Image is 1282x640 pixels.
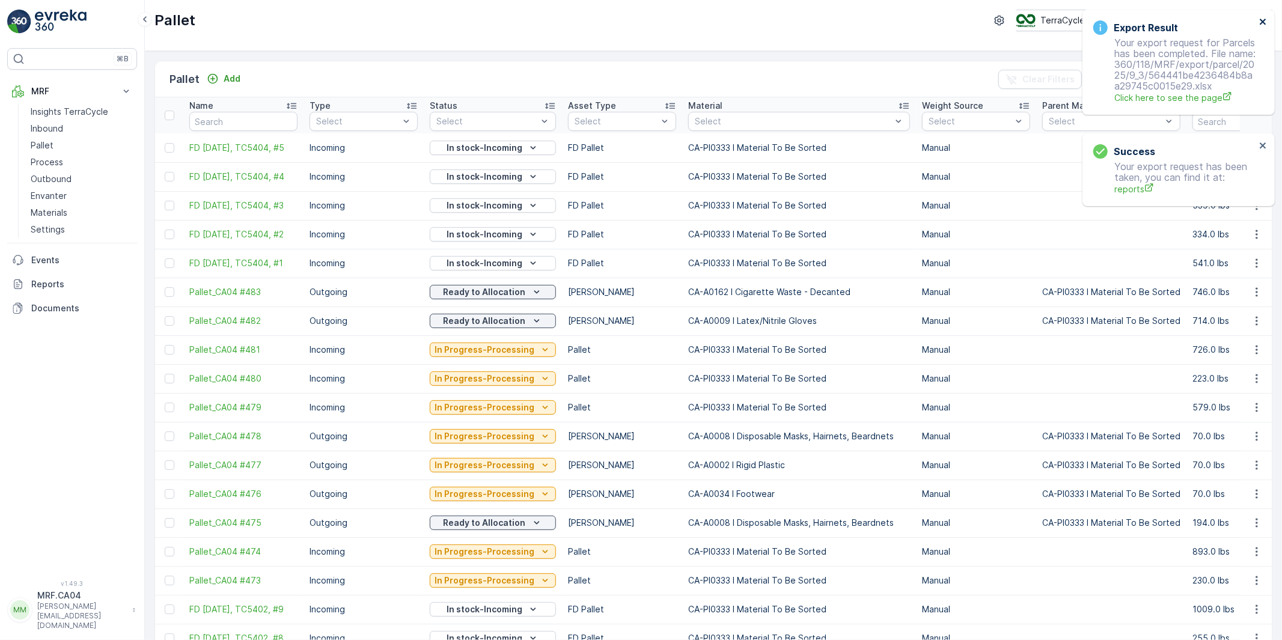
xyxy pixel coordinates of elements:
[916,451,1036,480] td: Manual
[304,249,424,278] td: Incoming
[304,306,424,335] td: Outgoing
[430,256,556,270] button: In stock-Incoming
[304,537,424,566] td: Incoming
[435,574,534,587] p: In Progress-Processing
[562,393,682,422] td: Pallet
[31,139,53,151] p: Pallet
[916,566,1036,595] td: Manual
[682,306,916,335] td: CA-A0009 I Latex/Nitrile Gloves
[189,430,298,442] span: Pallet_CA04 #478
[165,374,174,383] div: Toggle Row Selected
[31,85,113,97] p: MRF
[169,71,200,88] p: Pallet
[189,517,298,529] span: Pallet_CA04 #475
[435,401,534,413] p: In Progress-Processing
[189,257,298,269] a: FD Sep 2 2025, TC5404, #1
[31,123,63,135] p: Inbound
[31,302,132,314] p: Documents
[916,133,1036,162] td: Manual
[7,272,137,296] a: Reports
[165,518,174,528] div: Toggle Row Selected
[562,278,682,306] td: [PERSON_NAME]
[165,605,174,614] div: Toggle Row Selected
[310,100,331,112] p: Type
[304,278,424,306] td: Outgoing
[202,72,245,86] button: Add
[1036,422,1186,451] td: CA-PI0333 I Material To Be Sorted
[562,249,682,278] td: FD Pallet
[189,401,298,413] a: Pallet_CA04 #479
[189,171,298,183] a: FD Sep 2 2025, TC5404, #4
[1114,183,1256,195] span: reports
[165,547,174,556] div: Toggle Row Selected
[575,115,658,127] p: Select
[430,400,556,415] button: In Progress-Processing
[189,142,298,154] a: FD Sep 2 2025, TC5404, #5
[189,257,298,269] span: FD [DATE], TC5404, #1
[1016,10,1272,31] button: TerraCycle- CA04-[GEOGRAPHIC_DATA] MRF(-05:00)
[430,602,556,617] button: In stock-Incoming
[436,115,537,127] p: Select
[7,10,31,34] img: logo
[304,595,424,624] td: Incoming
[26,221,137,238] a: Settings
[430,544,556,559] button: In Progress-Processing
[1036,451,1186,480] td: CA-PI0333 I Material To Be Sorted
[916,306,1036,335] td: Manual
[31,254,132,266] p: Events
[189,228,298,240] span: FD [DATE], TC5404, #2
[444,286,526,298] p: Ready to Allocation
[1049,115,1162,127] p: Select
[562,162,682,191] td: FD Pallet
[189,171,298,183] span: FD [DATE], TC5404, #4
[916,162,1036,191] td: Manual
[304,220,424,249] td: Incoming
[1114,91,1256,104] span: Click here to see the page
[562,451,682,480] td: [PERSON_NAME]
[682,278,916,306] td: CA-A0162 I Cigarette Waste - Decanted
[447,142,522,154] p: In stock-Incoming
[562,508,682,537] td: [PERSON_NAME]
[37,602,126,630] p: [PERSON_NAME][EMAIL_ADDRESS][DOMAIN_NAME]
[304,566,424,595] td: Incoming
[189,373,298,385] a: Pallet_CA04 #480
[1036,306,1186,335] td: CA-PI0333 I Material To Be Sorted
[7,296,137,320] a: Documents
[10,600,29,620] div: MM
[31,190,67,202] p: Envanter
[154,11,195,30] p: Pallet
[189,315,298,327] a: Pallet_CA04 #482
[430,227,556,242] button: In stock-Incoming
[26,154,137,171] a: Process
[916,364,1036,393] td: Manual
[929,115,1012,127] p: Select
[189,228,298,240] a: FD Sep 2 2025, TC5404, #2
[447,171,522,183] p: In stock-Incoming
[562,364,682,393] td: Pallet
[447,257,522,269] p: In stock-Incoming
[682,335,916,364] td: CA-PI0333 I Material To Be Sorted
[189,546,298,558] span: Pallet_CA04 #474
[430,141,556,155] button: In stock-Incoming
[562,133,682,162] td: FD Pallet
[189,459,298,471] span: Pallet_CA04 #477
[682,508,916,537] td: CA-A0008 I Disposable Masks, Hairnets, Beardnets
[26,204,137,221] a: Materials
[7,590,137,630] button: MMMRF.CA04[PERSON_NAME][EMAIL_ADDRESS][DOMAIN_NAME]
[916,249,1036,278] td: Manual
[189,488,298,500] span: Pallet_CA04 #476
[435,546,534,558] p: In Progress-Processing
[165,258,174,268] div: Toggle Row Selected
[682,249,916,278] td: CA-PI0333 I Material To Be Sorted
[7,79,137,103] button: MRF
[31,173,72,185] p: Outbound
[165,287,174,297] div: Toggle Row Selected
[916,393,1036,422] td: Manual
[31,207,67,219] p: Materials
[562,220,682,249] td: FD Pallet
[26,103,137,120] a: Insights TerraCycle
[998,70,1082,89] button: Clear Filters
[562,537,682,566] td: Pallet
[682,191,916,220] td: CA-PI0333 I Material To Be Sorted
